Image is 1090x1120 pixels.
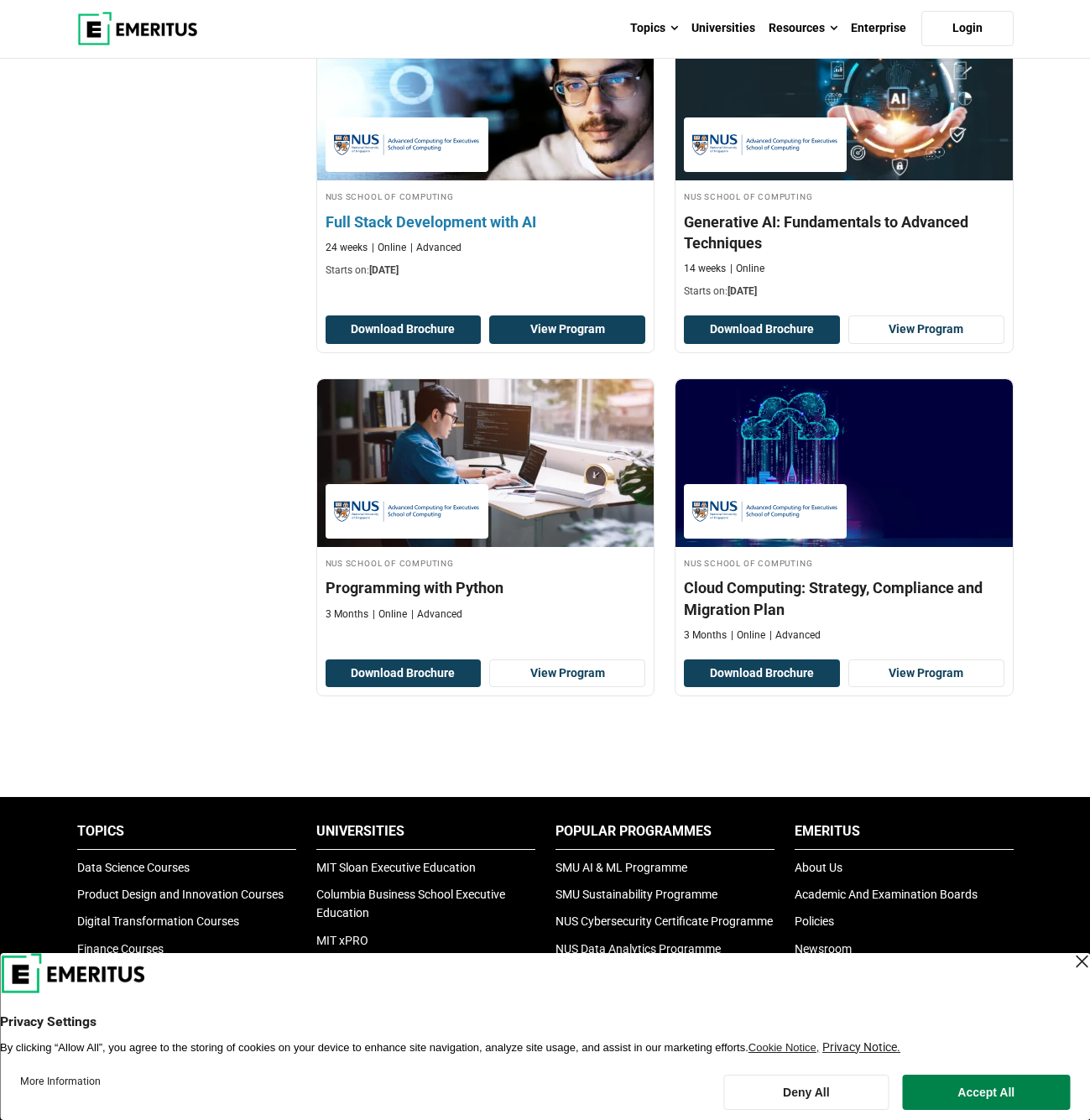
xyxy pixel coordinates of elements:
p: Advanced [411,607,462,622]
img: Cloud Computing: Strategy, Compliance and Migration Plan | Online Strategy and Innovation Course [675,379,1013,547]
p: Starts on: [684,284,1004,299]
img: Programming with Python | Online AI and Machine Learning Course [317,379,655,547]
a: NUS Data Analytics Programme [555,942,721,956]
a: View Program [848,315,1004,344]
p: 3 Months [684,628,727,643]
h4: NUS School of Computing [326,555,646,570]
a: Finance Courses [77,942,164,956]
button: Download Brochure [326,315,482,344]
a: SMU AI & ML Programme [555,861,687,874]
a: MIT xPRO [316,934,368,947]
p: 14 weeks [684,262,726,276]
span: [DATE] [728,285,757,297]
a: Academic And Examination Boards [795,888,978,901]
p: Starts on: [326,263,646,278]
p: 3 Months [326,607,368,622]
a: Newsroom [795,942,852,956]
p: Online [373,607,407,622]
img: NUS School of Computing [692,126,838,164]
a: AI and Machine Learning Course by NUS School of Computing - NUS School of Computing NUS School of... [317,379,655,630]
img: NUS School of Computing [334,492,480,530]
h4: Generative AI: Fundamentals to Advanced Techniques [684,211,1004,253]
a: Login [921,11,1014,46]
img: Generative AI: Fundamentals to Advanced Techniques | Online Technology Course [675,13,1013,180]
a: View Program [489,315,645,344]
a: MIT Sloan Executive Education [316,861,476,874]
p: 24 weeks [326,241,368,255]
h4: Full Stack Development with AI [326,211,646,232]
h4: NUS School of Computing [326,189,646,203]
a: Data Science Courses [77,861,190,874]
h4: Cloud Computing: Strategy, Compliance and Migration Plan [684,577,1004,619]
img: NUS School of Computing [334,126,480,164]
p: Online [372,241,406,255]
h4: NUS School of Computing [684,189,1004,203]
p: Online [730,262,764,276]
h4: Programming with Python [326,577,646,598]
p: Advanced [410,241,462,255]
a: Strategy and Innovation Course by NUS School of Computing - NUS School of Computing NUS School of... [675,379,1013,651]
a: Coding Course by NUS School of Computing - September 30, 2025 NUS School of Computing NUS School ... [317,13,655,286]
a: View Program [489,659,645,688]
a: Columbia Business School Executive Education [316,888,505,919]
a: Product Design and Innovation Courses [77,888,284,901]
a: Technology Course by NUS School of Computing - September 30, 2025 NUS School of Computing NUS Sch... [675,13,1013,307]
h4: NUS School of Computing [684,555,1004,570]
img: Full Stack Development with AI | Online Coding Course [300,4,670,189]
img: NUS School of Computing [692,492,838,530]
button: Download Brochure [326,659,482,688]
span: [DATE] [369,264,399,276]
a: About Us [795,861,842,874]
p: Online [731,628,765,643]
p: Advanced [769,628,821,643]
button: Download Brochure [684,315,840,344]
a: View Program [848,659,1004,688]
a: SMU Sustainability Programme [555,888,717,901]
button: Download Brochure [684,659,840,688]
a: Digital Transformation Courses [77,914,239,928]
a: Policies [795,914,834,928]
a: NUS Cybersecurity Certificate Programme [555,914,773,928]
